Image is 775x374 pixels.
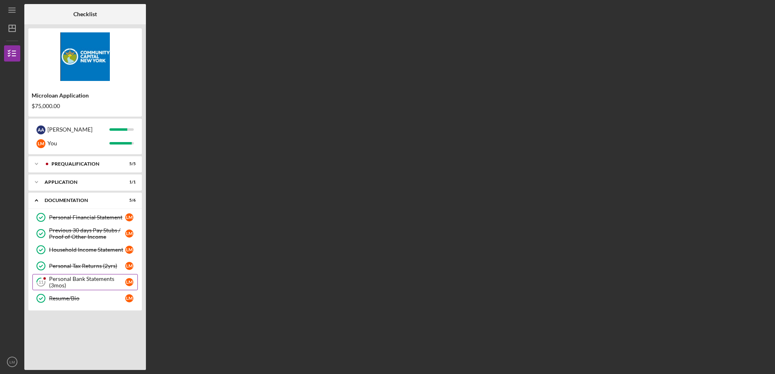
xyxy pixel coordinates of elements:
div: Application [45,180,116,185]
img: Product logo [28,32,142,81]
div: L M [125,246,133,254]
a: Household Income StatementLM [32,242,138,258]
a: Personal Financial StatementLM [32,209,138,225]
div: L M [125,213,133,221]
div: Microloan Application [32,92,139,99]
div: L M [125,278,133,286]
tspan: 11 [39,280,43,285]
div: 1 / 1 [121,180,136,185]
div: Personal Financial Statement [49,214,125,221]
div: [PERSON_NAME] [47,123,109,136]
div: Resume/Bio [49,295,125,302]
div: L M [125,262,133,270]
text: LM [9,360,15,364]
div: Household Income Statement [49,246,125,253]
div: Personal Bank Statements (3mos) [49,276,125,289]
div: $75,000.00 [32,103,139,109]
div: You [47,136,109,150]
a: Previous 30 days Pay Stubs / Proof of Other IncomeLM [32,225,138,242]
div: Personal Tax Returns (2yrs) [49,263,125,269]
a: Personal Tax Returns (2yrs)LM [32,258,138,274]
div: L M [125,294,133,302]
b: Checklist [73,11,97,17]
div: Prequalification [51,161,116,166]
div: L M [36,139,45,148]
div: Previous 30 days Pay Stubs / Proof of Other Income [49,227,125,240]
div: Documentation [45,198,116,203]
a: 11Personal Bank Statements (3mos)LM [32,274,138,290]
div: 5 / 6 [121,198,136,203]
div: 5 / 5 [121,161,136,166]
div: A A [36,125,45,134]
a: Resume/BioLM [32,290,138,306]
div: L M [125,229,133,238]
button: LM [4,354,20,370]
